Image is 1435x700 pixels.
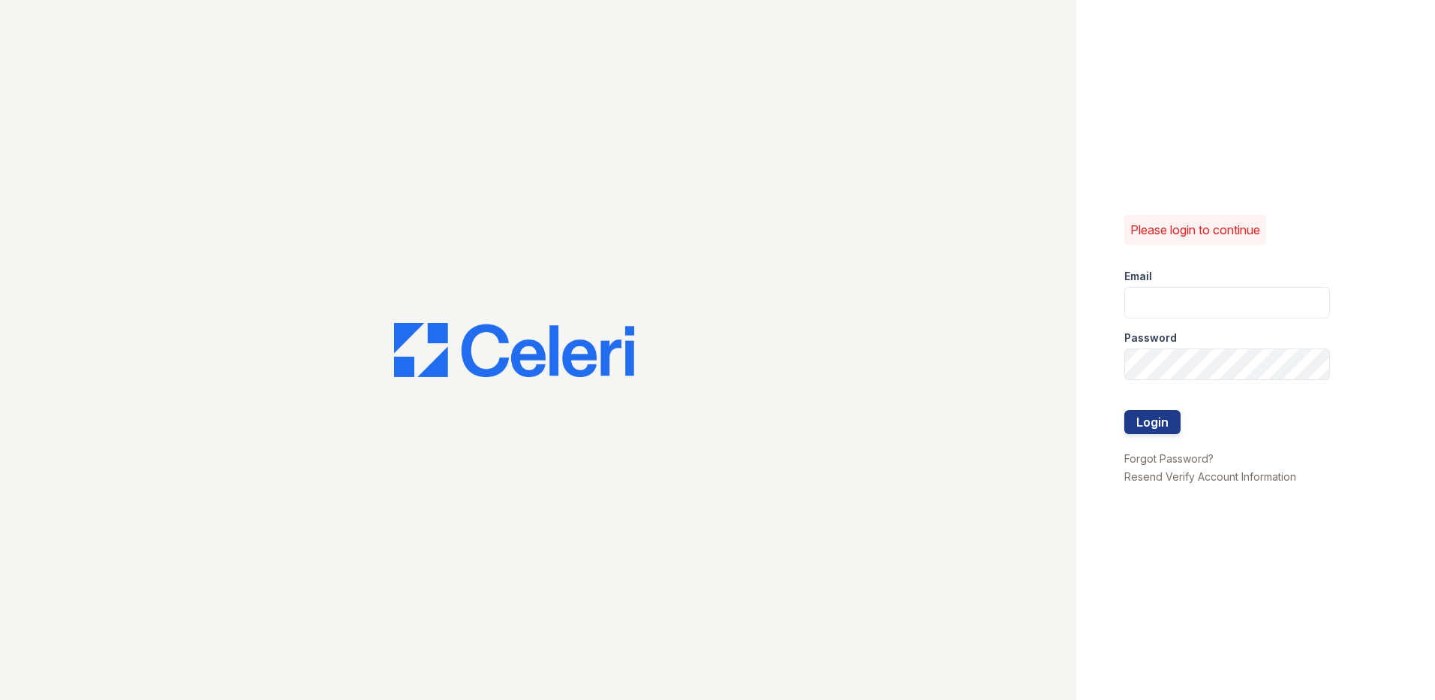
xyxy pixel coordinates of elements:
a: Resend Verify Account Information [1124,470,1296,483]
label: Email [1124,269,1152,284]
p: Please login to continue [1130,221,1260,239]
label: Password [1124,330,1177,345]
a: Forgot Password? [1124,452,1214,465]
img: CE_Logo_Blue-a8612792a0a2168367f1c8372b55b34899dd931a85d93a1a3d3e32e68fde9ad4.png [394,323,634,377]
button: Login [1124,410,1181,434]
